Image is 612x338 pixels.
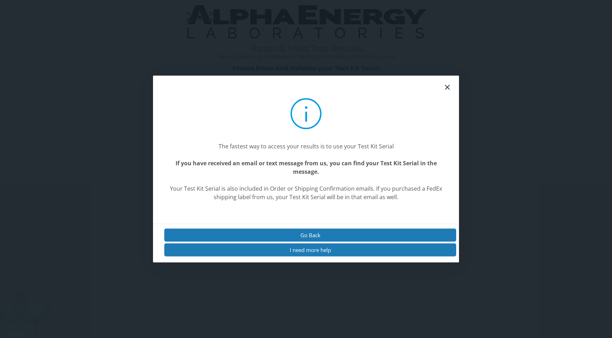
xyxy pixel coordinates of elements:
[164,142,448,150] center: The fastest way to access your results is to use your Test Kit Serial
[6,293,20,307] iframe: Close message
[164,159,448,176] center: If you have received an email or text message from us, you can find your Test Kit Serial in the m...
[23,291,42,307] iframe: Message from company
[6,310,28,332] iframe: Button to launch messaging window
[164,184,448,201] center: Your Test Kit Serial is also included in Order or Shipping Confirmation emails. If you purchased ...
